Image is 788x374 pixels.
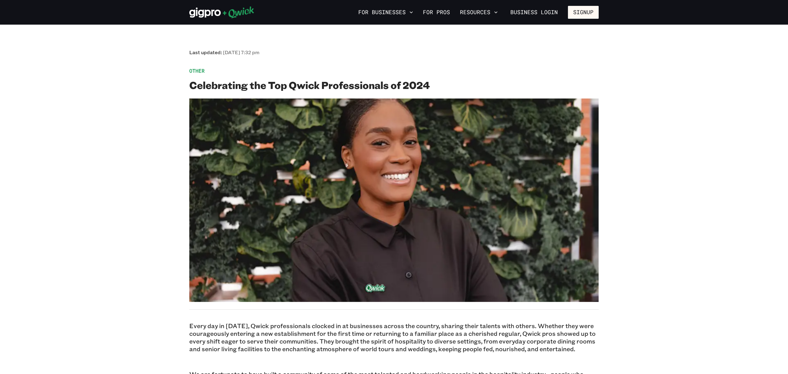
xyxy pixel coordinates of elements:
[568,6,599,19] button: Signup
[457,7,500,18] button: Resources
[505,6,563,19] a: Business Login
[189,68,599,74] span: Other
[189,49,259,55] span: Last updated:
[223,49,259,55] span: [DATE] 7:32 pm
[420,7,452,18] a: For Pros
[189,79,599,91] h2: Celebrating the Top Qwick Professionals of 2024
[189,322,599,353] p: Every day in [DATE], Qwick professionals clocked in at businesses across the country, sharing the...
[189,99,599,302] img: Celebrating the Top Qwick Professionals of 2024
[189,358,599,365] p: ‍
[356,7,416,18] button: For Businesses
